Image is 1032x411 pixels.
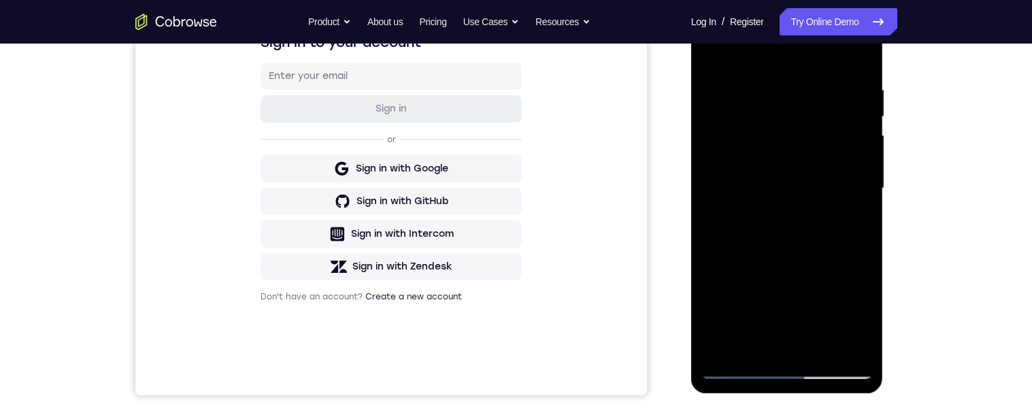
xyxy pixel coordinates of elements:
span: / [722,14,725,30]
a: Register [730,8,763,35]
button: Sign in with Zendesk [125,314,386,341]
div: Sign in with Zendesk [217,320,317,334]
p: or [249,195,263,205]
p: Don't have an account? [125,352,386,363]
a: Log In [691,8,716,35]
button: Sign in with Google [125,216,386,243]
a: Go to the home page [135,14,217,30]
button: Resources [535,8,590,35]
div: Sign in with Google [220,223,313,236]
div: Sign in with GitHub [221,255,313,269]
button: Sign in with GitHub [125,248,386,276]
a: Try Online Demo [780,8,897,35]
a: About us [367,8,403,35]
button: Product [308,8,351,35]
a: Create a new account [230,352,327,362]
button: Sign in with Intercom [125,281,386,308]
button: Use Cases [463,8,519,35]
a: Pricing [419,8,446,35]
div: Sign in with Intercom [216,288,318,301]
